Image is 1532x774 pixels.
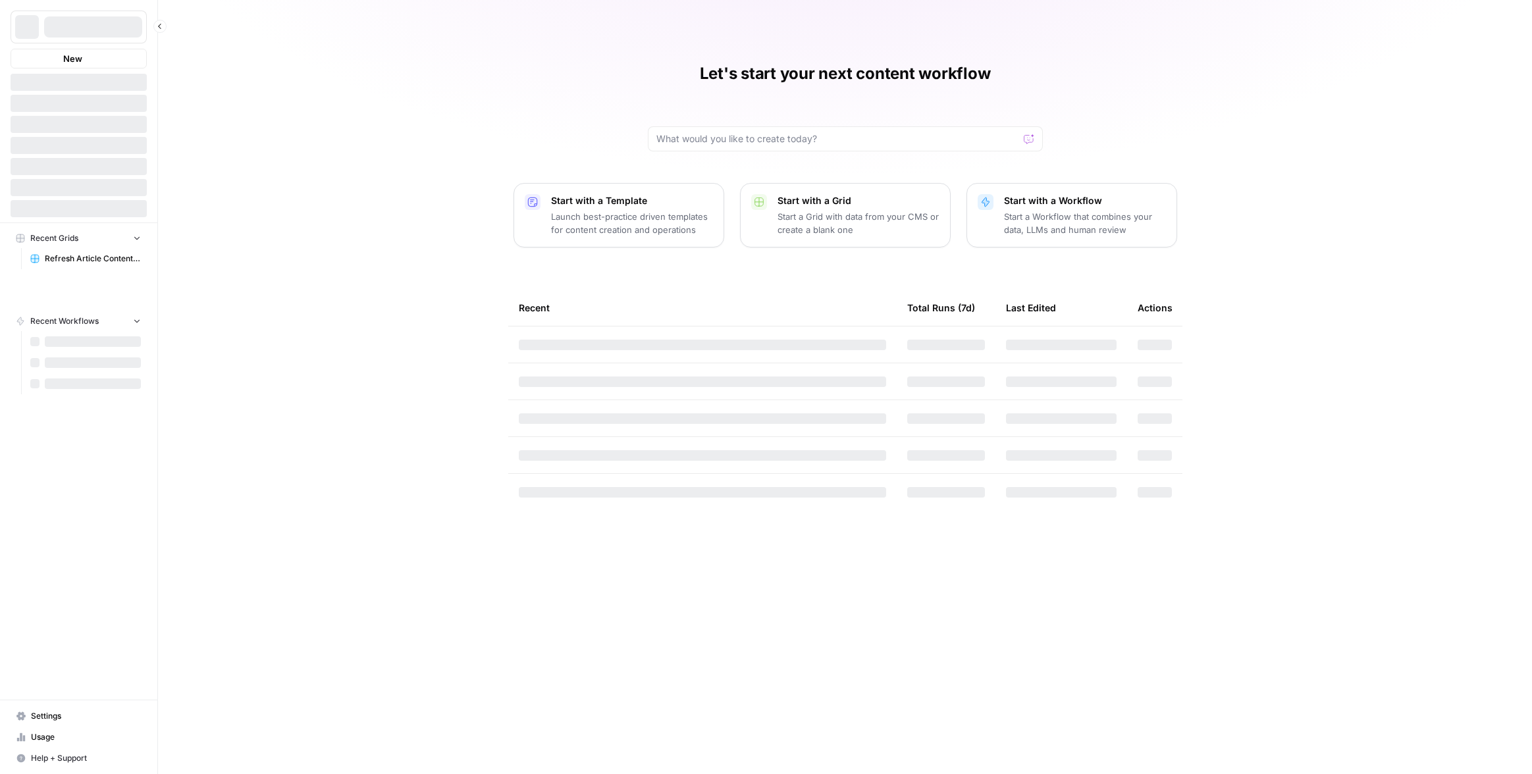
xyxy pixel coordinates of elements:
div: Last Edited [1006,290,1056,326]
h1: Let's start your next content workflow [700,63,991,84]
div: Actions [1138,290,1173,326]
p: Start with a Grid [778,194,939,207]
button: Recent Grids [11,228,147,248]
span: Recent Workflows [30,315,99,327]
p: Launch best-practice driven templates for content creation and operations [551,210,713,236]
button: New [11,49,147,68]
p: Start with a Workflow [1004,194,1166,207]
button: Help + Support [11,748,147,769]
a: Refresh Article Content - ClickUp [24,248,147,269]
button: Start with a WorkflowStart a Workflow that combines your data, LLMs and human review [966,183,1177,247]
a: Settings [11,706,147,727]
p: Start with a Template [551,194,713,207]
div: Recent [519,290,886,326]
button: Start with a GridStart a Grid with data from your CMS or create a blank one [740,183,951,247]
p: Start a Grid with data from your CMS or create a blank one [778,210,939,236]
button: Start with a TemplateLaunch best-practice driven templates for content creation and operations [514,183,724,247]
a: Usage [11,727,147,748]
span: Help + Support [31,752,141,764]
span: Usage [31,731,141,743]
span: Settings [31,710,141,722]
span: New [63,52,82,65]
span: Recent Grids [30,232,78,244]
input: What would you like to create today? [656,132,1018,145]
button: Recent Workflows [11,311,147,331]
span: Refresh Article Content - ClickUp [45,253,141,265]
p: Start a Workflow that combines your data, LLMs and human review [1004,210,1166,236]
div: Total Runs (7d) [907,290,975,326]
